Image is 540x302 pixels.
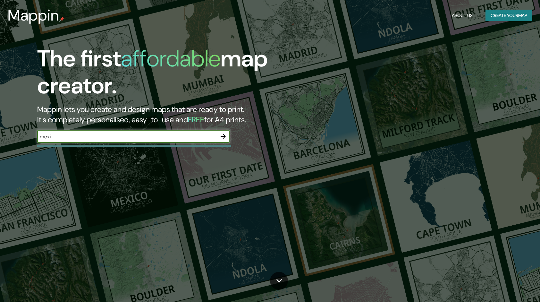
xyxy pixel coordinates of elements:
input: Choose your favourite place [37,133,217,140]
h3: Mappin [8,6,59,24]
h1: The first map creator. [37,45,307,104]
button: Create yourmap [485,10,532,22]
img: mappin-pin [59,17,64,22]
h1: affordable [121,44,221,73]
h2: Mappin lets you create and design maps that are ready to print. It's completely personalised, eas... [37,104,307,125]
button: About Us [449,10,475,22]
h5: FREE [188,115,204,125]
iframe: Help widget launcher [483,277,533,295]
